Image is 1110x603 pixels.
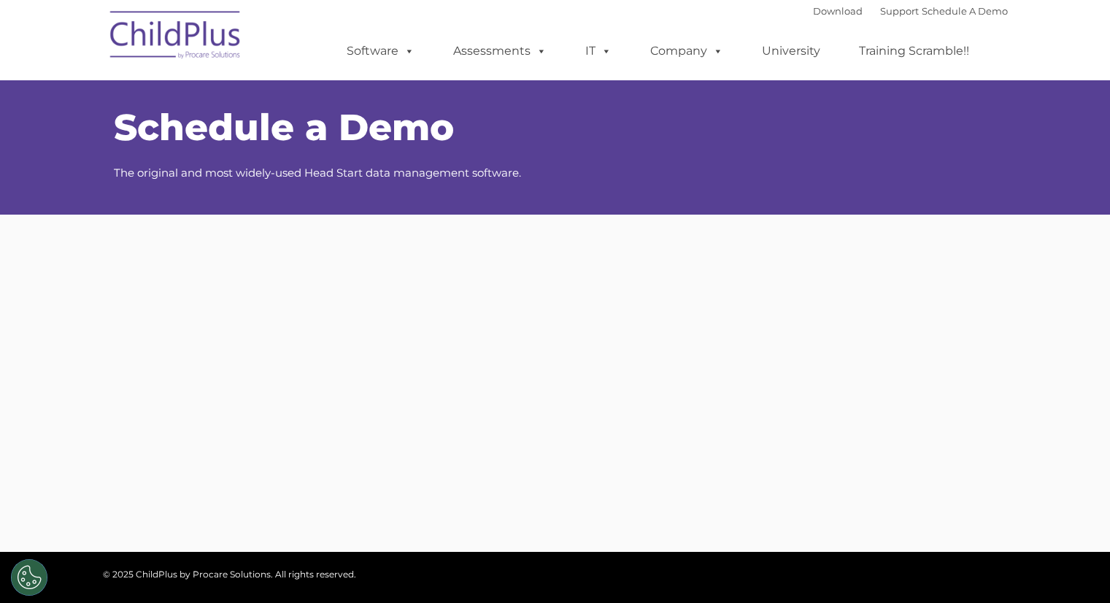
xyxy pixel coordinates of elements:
span: © 2025 ChildPlus by Procare Solutions. All rights reserved. [103,569,356,580]
font: | [813,5,1008,17]
iframe: Form 0 [114,215,997,324]
span: Schedule a Demo [114,105,454,150]
a: Software [332,37,429,66]
a: Schedule A Demo [922,5,1008,17]
a: Support [880,5,919,17]
a: Assessments [439,37,561,66]
img: ChildPlus by Procare Solutions [103,1,249,74]
a: University [747,37,835,66]
a: Training Scramble!! [844,37,984,66]
a: Download [813,5,863,17]
a: IT [571,37,626,66]
span: The original and most widely-used Head Start data management software. [114,166,521,180]
a: Company [636,37,738,66]
button: Cookies Settings [11,559,47,596]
